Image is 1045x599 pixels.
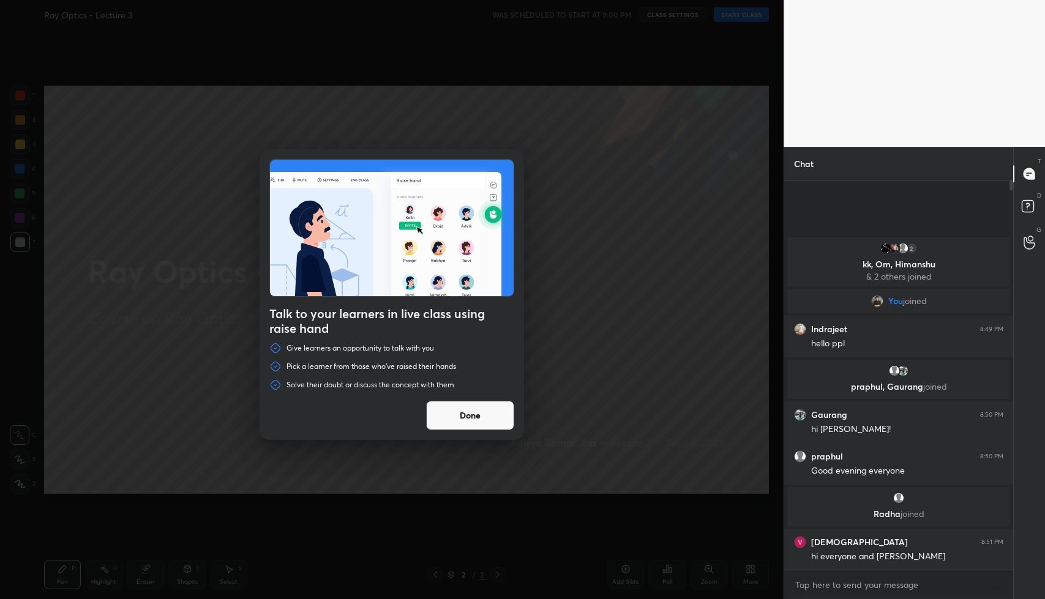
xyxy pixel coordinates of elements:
div: Good evening everyone [811,465,1003,477]
div: 8:51 PM [981,538,1003,546]
div: 8:50 PM [980,453,1003,460]
img: 3 [794,536,806,548]
p: G [1036,225,1041,234]
img: 1eacd62de9514a2fbd537583af490917.jpg [888,242,901,255]
p: Give learners an opportunity to talk with you [287,343,434,353]
img: preRahAdop.42c3ea74.svg [270,160,514,296]
button: Done [426,401,514,430]
img: default.png [794,450,806,463]
p: Pick a learner from those who've raised their hands [287,362,456,371]
div: 2 [905,242,918,255]
h6: Indrajeet [811,324,847,335]
p: Chat [784,147,823,180]
p: T [1038,157,1041,166]
p: Solve their doubt or discuss the concept with them [287,380,454,390]
h6: praphul [811,451,843,462]
p: praphul, Gaurang [795,382,1003,392]
p: kk, Om, Himanshu [795,259,1003,269]
p: D [1037,191,1041,200]
span: joined [903,296,927,306]
div: hi [PERSON_NAME]! [811,423,1003,436]
div: 8:50 PM [980,411,1003,419]
div: hello ppl [811,338,1003,350]
img: ea326d1da9314027a861f0caee8609c1.jpg [794,323,806,335]
span: You [888,296,903,306]
p: & 2 others joined [795,272,1003,281]
div: hi everyone and [PERSON_NAME] [811,551,1003,563]
p: Radha [795,509,1003,519]
img: 01e7d21724b546629436cd52287b6898.jpg [880,242,892,255]
h6: [DEMOGRAPHIC_DATA] [811,537,908,548]
div: 8:49 PM [980,326,1003,333]
h4: Talk to your learners in live class using raise hand [269,307,514,336]
img: 5704fa4cd18943cbbe9290533f9d55f4.jpg [871,295,883,307]
div: grid [784,235,1013,570]
span: joined [923,381,947,392]
img: 3568ae4d9c8c40cda6bcad0a10a7a726.jpg [794,409,806,421]
span: joined [901,508,924,519]
img: default.png [893,492,905,504]
h6: Gaurang [811,409,847,420]
img: default.png [888,365,901,377]
img: default.png [897,242,909,255]
img: 3568ae4d9c8c40cda6bcad0a10a7a726.jpg [897,365,909,377]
